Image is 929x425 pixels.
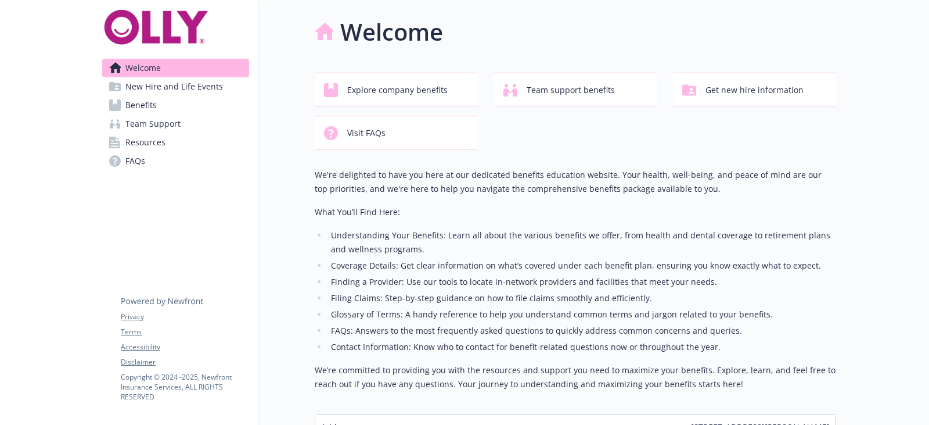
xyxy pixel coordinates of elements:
li: FAQs: Answers to the most frequently asked questions to quickly address common concerns and queries. [327,324,836,338]
p: Copyright © 2024 - 2025 , Newfront Insurance Services, ALL RIGHTS RESERVED [121,372,249,402]
span: FAQs [125,152,145,170]
span: Welcome [125,59,161,77]
a: New Hire and Life Events [102,77,249,96]
p: We're delighted to have you here at our dedicated benefits education website. Your health, well-b... [315,168,836,196]
a: Accessibility [121,342,249,352]
span: Get new hire information [705,79,804,101]
button: Visit FAQs [315,116,478,149]
span: New Hire and Life Events [125,77,223,96]
span: Benefits [125,96,157,115]
a: Disclaimer [121,357,249,367]
span: Explore company benefits [347,79,448,101]
a: Resources [102,133,249,152]
li: Understanding Your Benefits: Learn all about the various benefits we offer, from health and denta... [327,228,836,256]
button: Explore company benefits [315,73,478,106]
button: Get new hire information [673,73,836,106]
li: Contact Information: Know who to contact for benefit-related questions now or throughout the year. [327,340,836,354]
a: Welcome [102,59,249,77]
li: Filing Claims: Step-by-step guidance on how to file claims smoothly and efficiently. [327,291,836,305]
p: What You’ll Find Here: [315,205,836,219]
a: Terms [121,327,249,337]
span: Team Support [125,115,181,133]
p: We’re committed to providing you with the resources and support you need to maximize your benefit... [315,363,836,391]
button: Team support benefits [494,73,657,106]
span: Team support benefits [527,79,615,101]
li: Finding a Provider: Use our tools to locate in-network providers and facilities that meet your ne... [327,275,836,289]
li: Glossary of Terms: A handy reference to help you understand common terms and jargon related to yo... [327,308,836,322]
a: FAQs [102,152,249,170]
a: Privacy [121,312,249,322]
a: Benefits [102,96,249,115]
a: Team Support [102,115,249,133]
span: Visit FAQs [347,122,386,144]
span: Resources [125,133,165,152]
li: Coverage Details: Get clear information on what’s covered under each benefit plan, ensuring you k... [327,259,836,273]
h1: Welcome [340,15,443,49]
